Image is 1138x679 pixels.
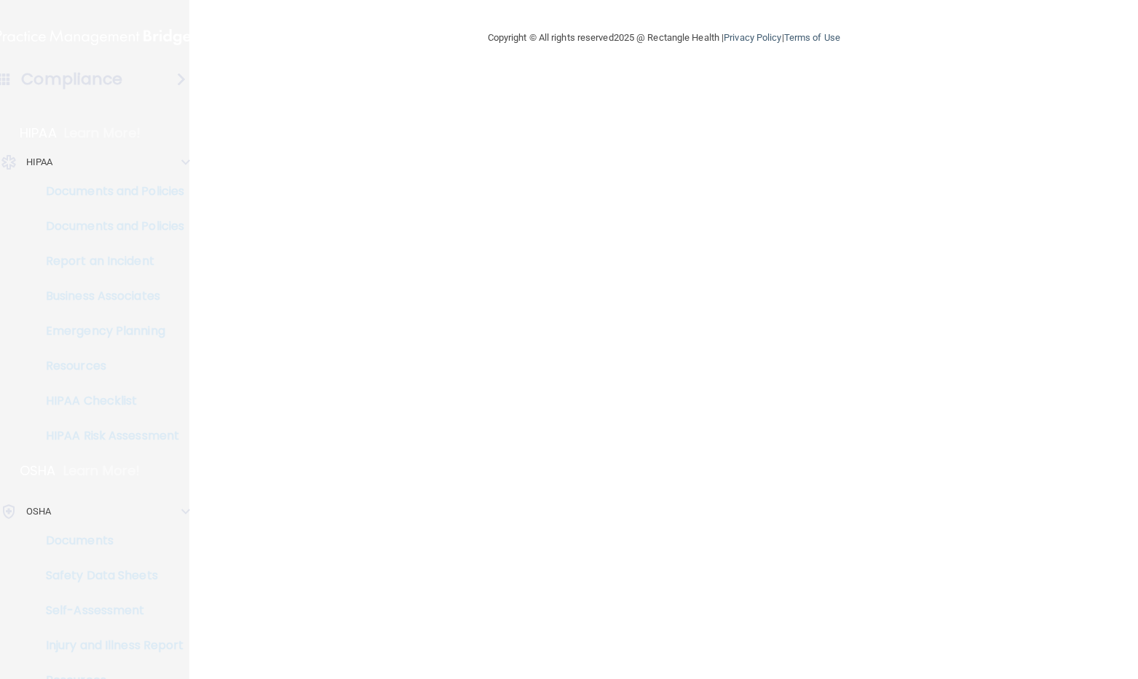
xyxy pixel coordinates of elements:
a: Privacy Policy [724,32,781,43]
p: OSHA [26,503,51,520]
p: Learn More! [64,124,141,142]
p: Resources [9,359,208,373]
div: Copyright © All rights reserved 2025 @ Rectangle Health | | [398,15,930,61]
p: HIPAA [26,154,53,171]
p: Emergency Planning [9,324,208,338]
p: Injury and Illness Report [9,638,208,653]
p: HIPAA [20,124,57,142]
p: Documents and Policies [9,219,208,234]
p: Self-Assessment [9,603,208,618]
p: Report an Incident [9,254,208,269]
p: HIPAA Risk Assessment [9,429,208,443]
p: Safety Data Sheets [9,568,208,583]
p: OSHA [20,462,56,480]
p: HIPAA Checklist [9,394,208,408]
p: Learn More! [63,462,141,480]
p: Documents and Policies [9,184,208,199]
p: Business Associates [9,289,208,303]
h4: Compliance [21,69,122,90]
a: Terms of Use [784,32,840,43]
p: Documents [9,533,208,548]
